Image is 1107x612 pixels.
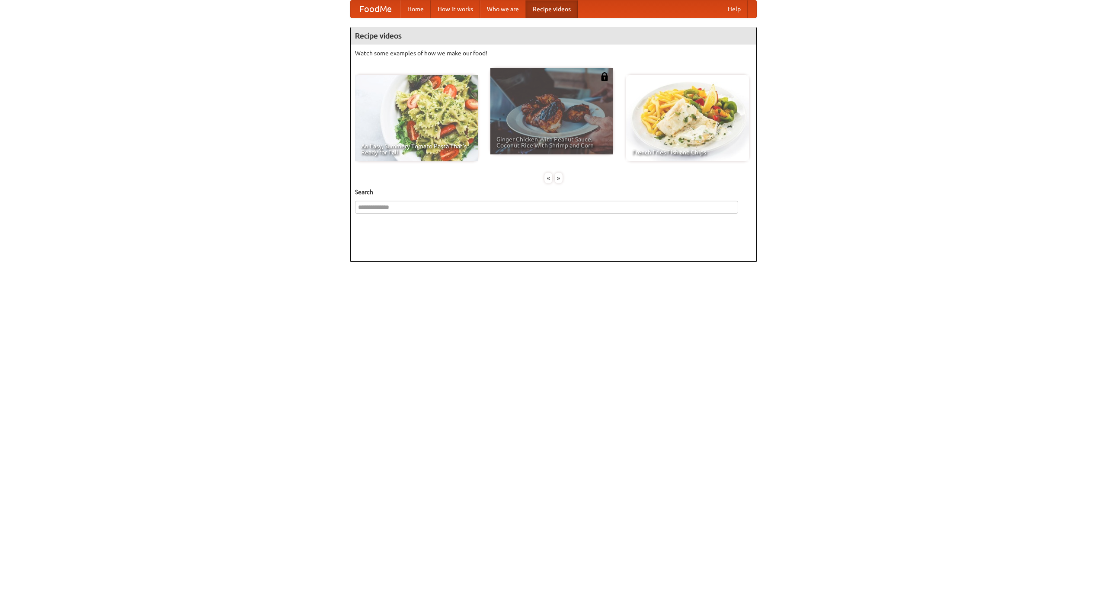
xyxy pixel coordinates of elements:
[626,75,749,161] a: French Fries Fish and Chips
[431,0,480,18] a: How it works
[721,0,748,18] a: Help
[600,72,609,81] img: 483408.png
[632,149,743,155] span: French Fries Fish and Chips
[355,75,478,161] a: An Easy, Summery Tomato Pasta That's Ready for Fall
[361,143,472,155] span: An Easy, Summery Tomato Pasta That's Ready for Fall
[351,0,400,18] a: FoodMe
[400,0,431,18] a: Home
[355,49,752,58] p: Watch some examples of how we make our food!
[555,173,563,183] div: »
[351,27,756,45] h4: Recipe videos
[480,0,526,18] a: Who we are
[355,188,752,196] h5: Search
[544,173,552,183] div: «
[526,0,578,18] a: Recipe videos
